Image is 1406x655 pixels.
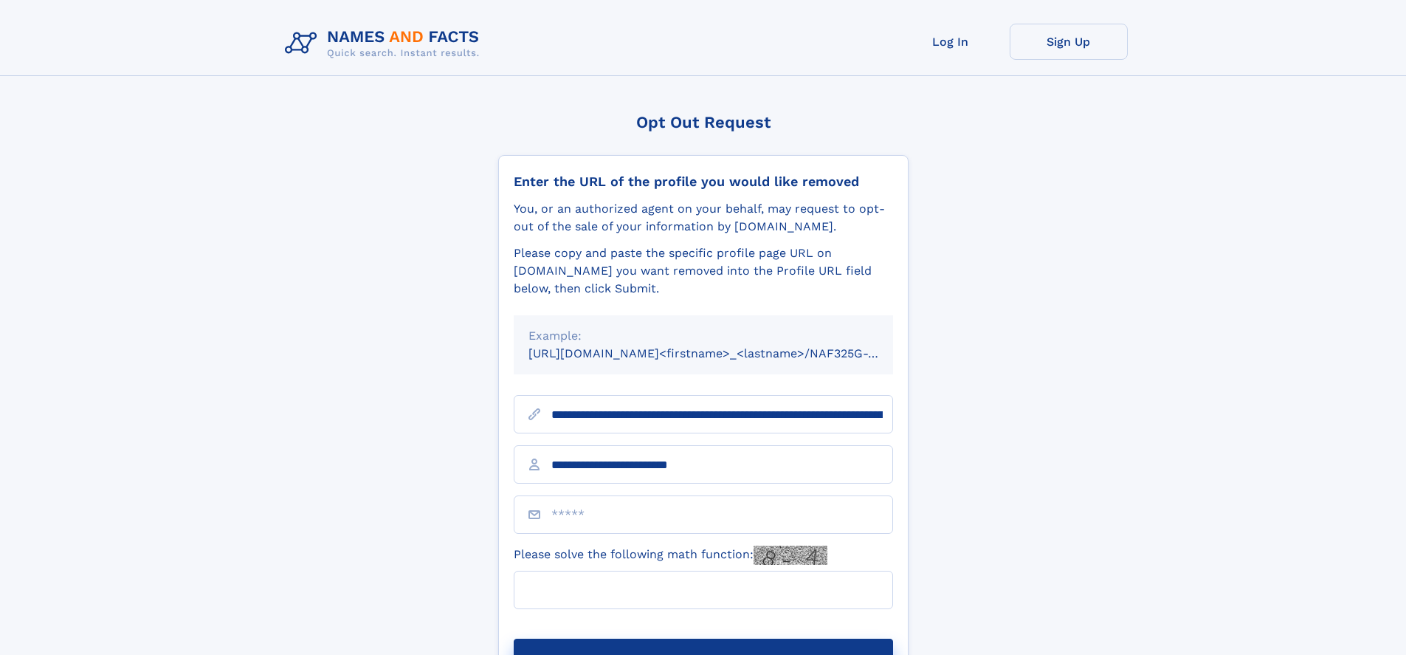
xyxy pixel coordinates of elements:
[528,346,921,360] small: [URL][DOMAIN_NAME]<firstname>_<lastname>/NAF325G-xxxxxxxx
[514,174,893,190] div: Enter the URL of the profile you would like removed
[514,244,893,298] div: Please copy and paste the specific profile page URL on [DOMAIN_NAME] you want removed into the Pr...
[498,113,909,131] div: Opt Out Request
[528,327,878,345] div: Example:
[1010,24,1128,60] a: Sign Up
[892,24,1010,60] a: Log In
[514,200,893,236] div: You, or an authorized agent on your behalf, may request to opt-out of the sale of your informatio...
[514,546,827,565] label: Please solve the following math function:
[279,24,492,64] img: Logo Names and Facts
